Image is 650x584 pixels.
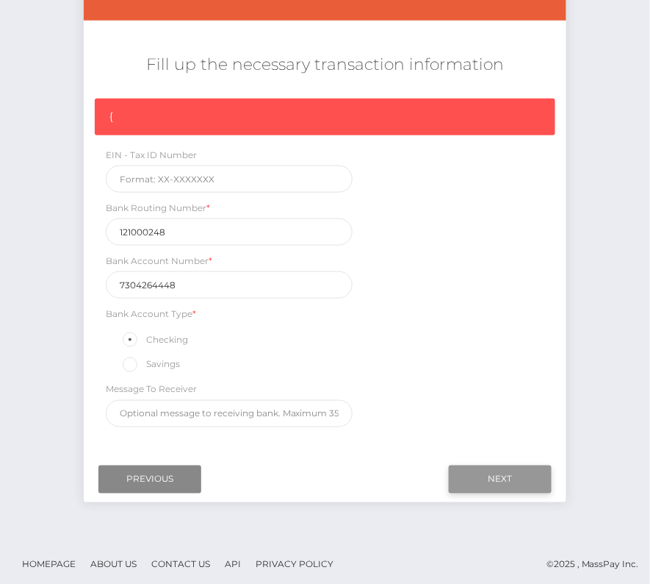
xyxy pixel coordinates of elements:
[106,254,212,268] label: Bank Account Number
[106,383,197,396] label: Message To Receiver
[145,553,216,576] a: Contact Us
[106,271,353,299] input: Only digits
[109,110,113,123] span: {
[106,218,353,246] input: Only 9 digits
[120,330,188,349] label: Checking
[106,202,210,215] label: Bank Routing Number
[250,553,339,576] a: Privacy Policy
[120,355,180,374] label: Savings
[98,466,201,494] input: Previous
[106,149,197,162] label: EIN - Tax ID Number
[84,553,142,576] a: About Us
[219,553,247,576] a: API
[106,165,353,193] input: Format: XX-XXXXXXX
[106,400,353,427] input: Optional message to receiving bank. Maximum 35 characters
[449,466,552,494] input: Next
[16,553,82,576] a: Homepage
[106,307,196,321] label: Bank Account Type
[95,54,556,76] h5: Fill up the necessary transaction information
